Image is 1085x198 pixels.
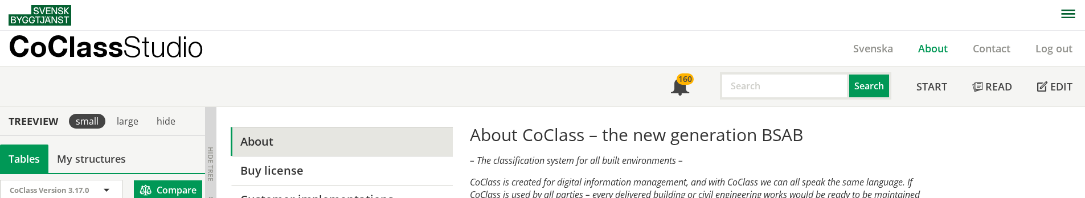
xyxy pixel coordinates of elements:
a: About [231,127,452,156]
span: CoClass Version 3.17.0 [10,185,89,195]
div: hide [150,114,182,129]
span: Start [916,80,947,93]
h1: About CoClass – the new generation BSAB [470,125,931,145]
a: 160 [658,67,702,106]
em: – The classification system for all built environments – [470,154,683,167]
a: Edit [1025,67,1085,106]
a: Svenska [841,42,906,55]
a: Buy license [231,156,452,185]
p: CoClass [9,40,203,53]
a: Contact [960,42,1023,55]
span: Notifications [671,79,689,97]
img: Svensk Byggtjänst [9,5,71,26]
div: large [110,114,145,129]
span: Edit [1050,80,1072,93]
a: Log out [1023,42,1085,55]
span: Studio [123,30,203,63]
span: Read [985,80,1012,93]
div: Treeview [2,115,64,127]
a: Read [960,67,1025,106]
a: Start [904,67,960,106]
a: CoClassStudio [9,31,228,66]
a: About [906,42,960,55]
div: 160 [677,73,694,85]
a: My structures [48,145,134,173]
div: small [69,114,105,129]
span: Hide tree [206,147,215,181]
button: Search [849,72,891,100]
input: Search [720,72,849,100]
